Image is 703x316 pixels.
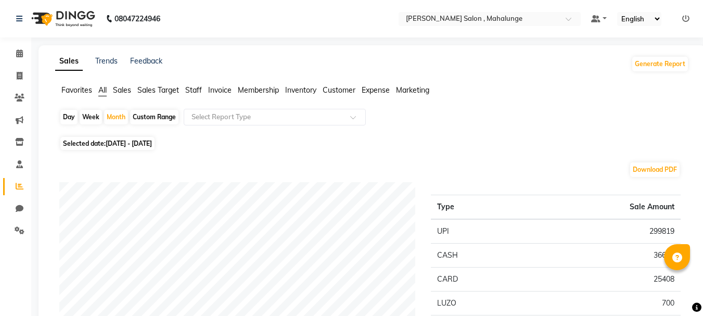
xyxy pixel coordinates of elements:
td: 700 [523,292,681,315]
span: Customer [323,85,355,95]
a: Sales [55,52,83,71]
span: Staff [185,85,202,95]
td: 299819 [523,219,681,244]
button: Download PDF [630,162,680,177]
span: Sales Target [137,85,179,95]
span: Marketing [396,85,429,95]
div: Day [60,110,78,124]
iframe: chat widget [659,274,693,306]
a: Trends [95,56,118,66]
td: 36619 [523,244,681,268]
td: CARD [431,268,523,292]
th: Type [431,195,523,220]
button: Generate Report [632,57,688,71]
td: LUZO [431,292,523,315]
span: Selected date: [60,137,155,150]
span: Membership [238,85,279,95]
a: Feedback [130,56,162,66]
span: [DATE] - [DATE] [106,140,152,147]
span: Invoice [208,85,232,95]
td: 25408 [523,268,681,292]
img: logo [27,4,98,33]
span: Inventory [285,85,316,95]
td: UPI [431,219,523,244]
div: Week [80,110,102,124]
span: Sales [113,85,131,95]
div: Custom Range [130,110,178,124]
span: Favorites [61,85,92,95]
b: 08047224946 [114,4,160,33]
div: Month [104,110,128,124]
td: CASH [431,244,523,268]
th: Sale Amount [523,195,681,220]
span: All [98,85,107,95]
span: Expense [362,85,390,95]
